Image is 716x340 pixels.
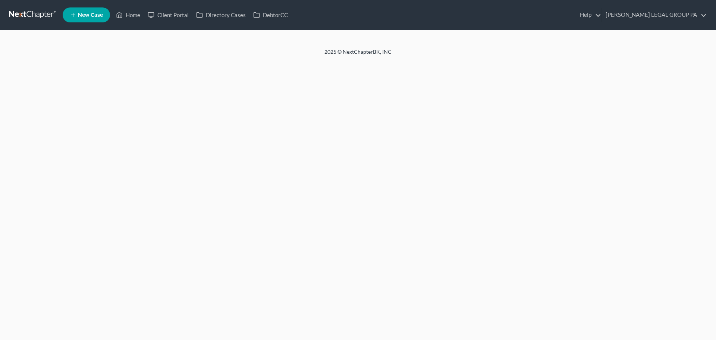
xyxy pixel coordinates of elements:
a: Help [576,8,601,22]
a: Home [112,8,144,22]
a: [PERSON_NAME] LEGAL GROUP PA [602,8,707,22]
new-legal-case-button: New Case [63,7,110,22]
a: Directory Cases [192,8,249,22]
div: 2025 © NextChapterBK, INC [145,48,571,62]
a: DebtorCC [249,8,292,22]
a: Client Portal [144,8,192,22]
